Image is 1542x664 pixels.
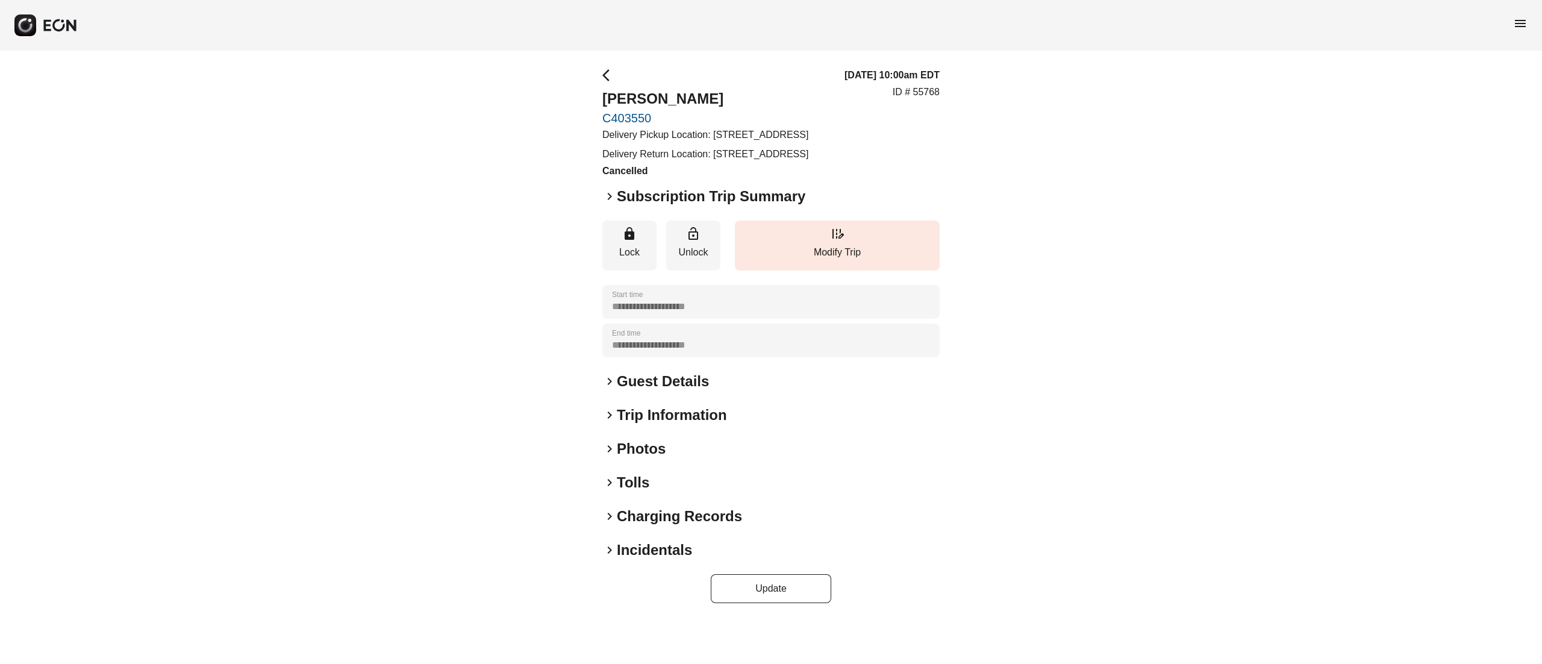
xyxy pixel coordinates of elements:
a: C403550 [602,111,808,125]
span: keyboard_arrow_right [602,442,617,456]
span: arrow_back_ios [602,68,617,83]
h2: [PERSON_NAME] [602,89,808,108]
button: Update [711,574,831,603]
h2: Photos [617,439,666,459]
span: keyboard_arrow_right [602,543,617,557]
button: Lock [602,221,657,271]
p: ID # 55768 [893,85,940,99]
button: Unlock [666,221,720,271]
span: menu [1513,16,1528,31]
h2: Guest Details [617,372,709,391]
h2: Tolls [617,473,649,492]
span: lock_open [686,227,701,241]
span: keyboard_arrow_right [602,509,617,524]
span: lock [622,227,637,241]
span: keyboard_arrow_right [602,189,617,204]
button: Modify Trip [735,221,940,271]
h2: Incidentals [617,540,692,560]
h3: Cancelled [602,164,808,178]
h2: Subscription Trip Summary [617,187,805,206]
p: Lock [608,245,651,260]
p: Delivery Return Location: [STREET_ADDRESS] [602,147,808,161]
p: Modify Trip [741,245,934,260]
span: keyboard_arrow_right [602,374,617,389]
h2: Charging Records [617,507,742,526]
p: Delivery Pickup Location: [STREET_ADDRESS] [602,128,808,142]
p: Unlock [672,245,714,260]
h3: [DATE] 10:00am EDT [844,68,940,83]
span: keyboard_arrow_right [602,408,617,422]
h2: Trip Information [617,406,727,425]
span: edit_road [830,227,844,241]
span: keyboard_arrow_right [602,475,617,490]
